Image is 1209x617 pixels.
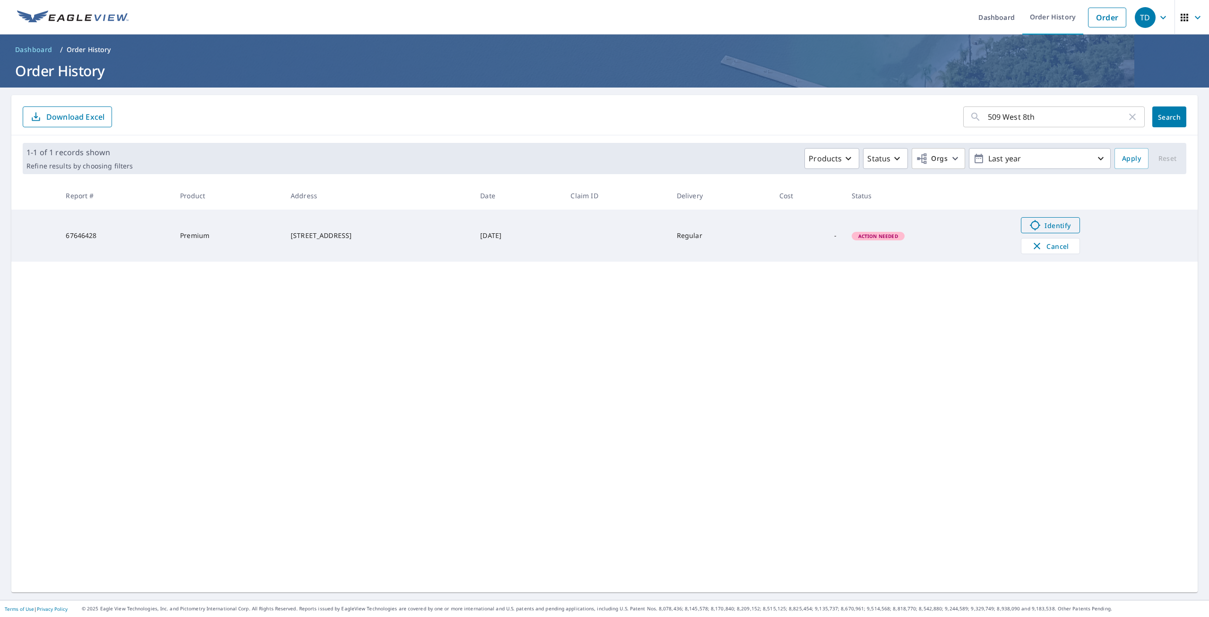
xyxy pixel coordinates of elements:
[988,104,1127,130] input: Address, Report #, Claim ID, etc.
[67,45,111,54] p: Order History
[173,210,283,262] td: Premium
[11,42,56,57] a: Dashboard
[26,147,133,158] p: 1-1 of 1 records shown
[844,182,1013,210] th: Status
[669,182,772,210] th: Delivery
[563,182,669,210] th: Claim ID
[473,182,563,210] th: Date
[1088,8,1126,27] a: Order
[863,148,908,169] button: Status
[26,162,133,170] p: Refine results by choosing filters
[60,44,63,55] li: /
[1114,148,1149,169] button: Apply
[804,148,859,169] button: Products
[58,210,173,262] td: 67646428
[669,210,772,262] td: Regular
[772,182,844,210] th: Cost
[82,605,1204,612] p: © 2025 Eagle View Technologies, Inc. and Pictometry International Corp. All Rights Reserved. Repo...
[283,182,473,210] th: Address
[809,153,842,164] p: Products
[1152,106,1186,127] button: Search
[1122,153,1141,165] span: Apply
[969,148,1111,169] button: Last year
[916,153,948,165] span: Orgs
[173,182,283,210] th: Product
[912,148,965,169] button: Orgs
[37,606,68,612] a: Privacy Policy
[772,210,844,262] td: -
[291,231,465,240] div: [STREET_ADDRESS]
[11,42,1198,57] nav: breadcrumb
[473,210,563,262] td: [DATE]
[1031,240,1070,252] span: Cancel
[5,606,68,612] p: |
[58,182,173,210] th: Report #
[1027,220,1074,231] span: Identify
[5,606,34,612] a: Terms of Use
[1021,238,1080,254] button: Cancel
[17,10,129,25] img: EV Logo
[853,233,904,239] span: Action Needed
[867,153,890,164] p: Status
[15,45,52,54] span: Dashboard
[1160,113,1179,122] span: Search
[984,150,1095,167] p: Last year
[46,112,104,122] p: Download Excel
[11,61,1198,80] h1: Order History
[1135,7,1156,28] div: TD
[23,106,112,127] button: Download Excel
[1021,217,1080,233] a: Identify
